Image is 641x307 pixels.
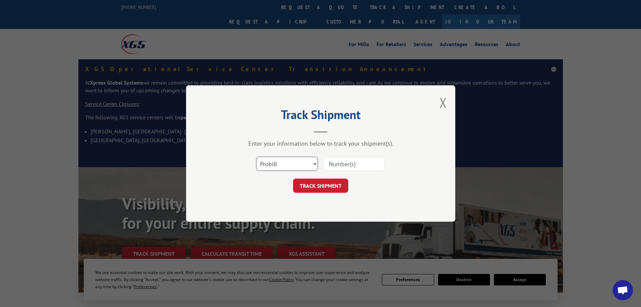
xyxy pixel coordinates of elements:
[439,94,447,112] button: Close modal
[613,280,633,300] a: Open chat
[293,179,348,193] button: TRACK SHIPMENT
[220,140,422,147] div: Enter your information below to track your shipment(s).
[323,157,385,171] input: Number(s)
[220,110,422,123] h2: Track Shipment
